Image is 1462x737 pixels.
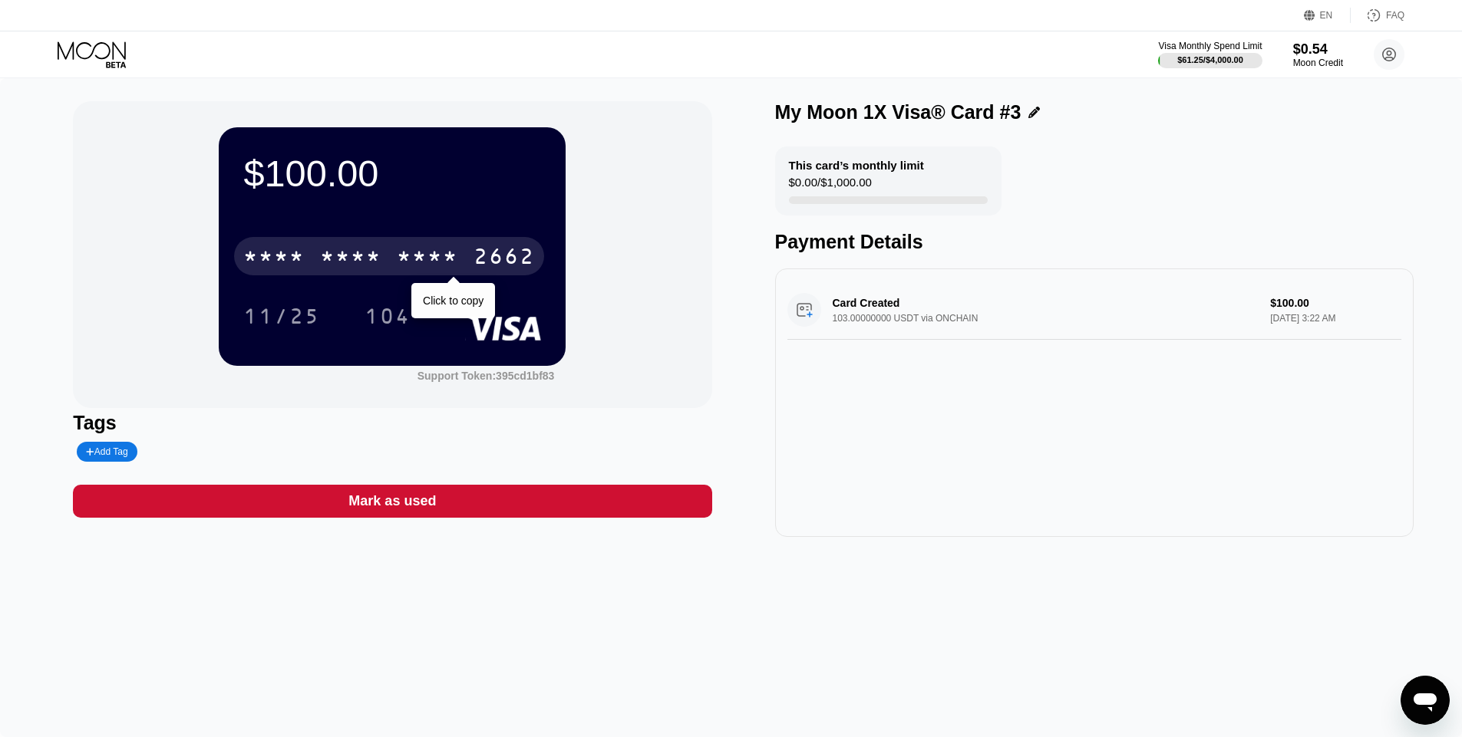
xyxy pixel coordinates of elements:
[353,297,422,335] div: 104
[1293,58,1343,68] div: Moon Credit
[1320,10,1333,21] div: EN
[73,485,711,518] div: Mark as used
[1293,41,1343,68] div: $0.54Moon Credit
[1177,55,1243,64] div: $61.25 / $4,000.00
[1158,41,1262,68] div: Visa Monthly Spend Limit$61.25/$4,000.00
[1351,8,1404,23] div: FAQ
[1158,41,1262,51] div: Visa Monthly Spend Limit
[423,294,483,307] div: Click to copy
[77,442,137,462] div: Add Tag
[243,306,320,331] div: 11/25
[417,370,555,382] div: Support Token:395cd1bf83
[365,306,411,331] div: 104
[1401,676,1450,725] iframe: Button to launch messaging window, conversation in progress
[417,370,555,382] div: Support Token: 395cd1bf83
[1293,41,1343,58] div: $0.54
[86,446,127,457] div: Add Tag
[232,297,332,335] div: 11/25
[1304,8,1351,23] div: EN
[775,231,1414,253] div: Payment Details
[73,412,711,434] div: Tags
[474,246,535,271] div: 2662
[1386,10,1404,21] div: FAQ
[348,492,436,510] div: Mark as used
[789,159,924,172] div: This card’s monthly limit
[775,101,1021,123] div: My Moon 1X Visa® Card #3
[789,176,872,196] div: $0.00 / $1,000.00
[243,152,541,195] div: $100.00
